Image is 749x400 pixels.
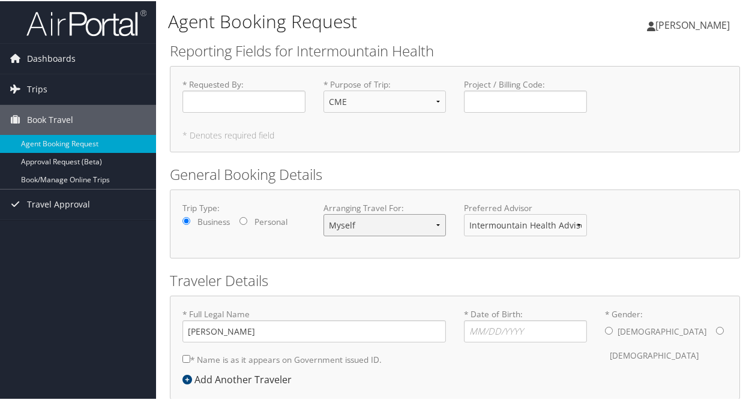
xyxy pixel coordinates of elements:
[170,40,740,60] h2: Reporting Fields for Intermountain Health
[27,73,47,103] span: Trips
[254,215,287,227] label: Personal
[170,163,740,184] h2: General Booking Details
[464,77,587,112] label: Project / Billing Code :
[605,326,613,333] input: * Gender:[DEMOGRAPHIC_DATA][DEMOGRAPHIC_DATA]
[182,354,190,362] input: * Name is as it appears on Government issued ID.
[182,201,305,213] label: Trip Type:
[27,104,73,134] span: Book Travel
[618,319,706,342] label: [DEMOGRAPHIC_DATA]
[170,269,740,290] h2: Traveler Details
[464,89,587,112] input: Project / Billing Code:
[27,43,76,73] span: Dashboards
[27,188,90,218] span: Travel Approval
[182,307,446,341] label: * Full Legal Name
[26,8,146,36] img: airportal-logo.png
[182,89,305,112] input: * Requested By:
[197,215,230,227] label: Business
[182,347,382,369] label: * Name is as it appears on Government issued ID.
[182,77,305,112] label: * Requested By :
[323,89,447,112] select: * Purpose of Trip:
[182,319,446,341] input: * Full Legal Name
[647,6,742,42] a: [PERSON_NAME]
[464,319,587,341] input: * Date of Birth:
[182,371,298,386] div: Add Another Traveler
[605,307,728,366] label: * Gender:
[610,343,699,366] label: [DEMOGRAPHIC_DATA]
[323,201,447,213] label: Arranging Travel For:
[182,130,727,139] h5: * Denotes required field
[464,307,587,341] label: * Date of Birth:
[168,8,550,33] h1: Agent Booking Request
[464,201,587,213] label: Preferred Advisor
[655,17,730,31] span: [PERSON_NAME]
[323,77,447,121] label: * Purpose of Trip :
[716,326,724,333] input: * Gender:[DEMOGRAPHIC_DATA][DEMOGRAPHIC_DATA]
